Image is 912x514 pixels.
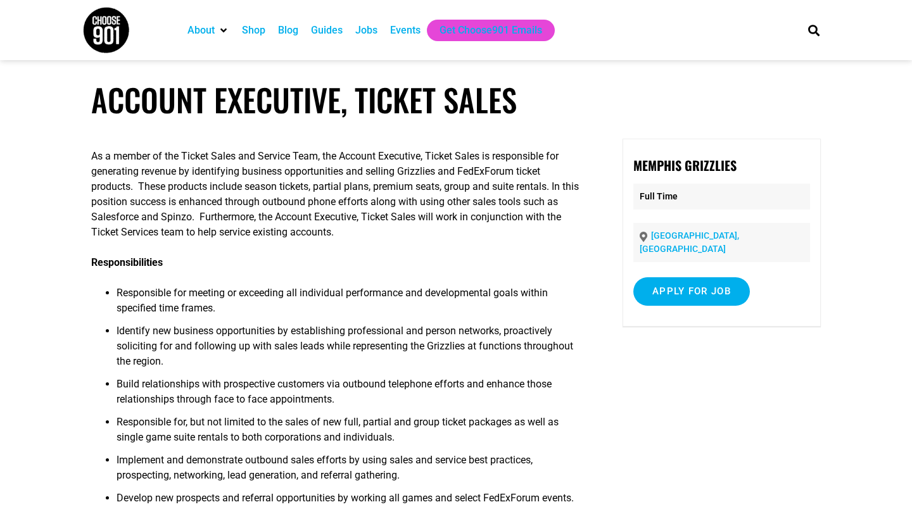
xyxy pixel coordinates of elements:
nav: Main nav [181,20,787,41]
p: Full Time [633,184,810,210]
p: As a member of the Ticket Sales and Service Team, the Account Executive, Ticket Sales is responsi... [91,149,586,240]
a: Jobs [355,23,377,38]
a: Events [390,23,421,38]
h1: Account Executive, Ticket Sales [91,81,821,118]
a: About [187,23,215,38]
a: Get Choose901 Emails [440,23,542,38]
li: Identify new business opportunities by establishing professional and person networks, proactively... [117,323,586,377]
li: Responsible for meeting or exceeding all individual performance and developmental goals within sp... [117,285,586,323]
div: About [181,20,236,41]
a: Guides [311,23,343,38]
div: Search [804,20,825,41]
li: Build relationships with prospective customers via outbound telephone efforts and enhance those r... [117,377,586,415]
li: Develop new prospects and referral opportunities by working all games and select FedExForum events. [117,491,586,513]
strong: Responsibilities [91,256,163,268]
input: Apply for job [633,277,750,306]
a: [GEOGRAPHIC_DATA], [GEOGRAPHIC_DATA] [640,230,739,254]
a: Shop [242,23,265,38]
a: Blog [278,23,298,38]
strong: Memphis Grizzlies [633,156,737,175]
li: Implement and demonstrate outbound sales efforts by using sales and service best practices, prosp... [117,453,586,491]
li: Responsible for, but not limited to the sales of new full, partial and group ticket packages as w... [117,415,586,453]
